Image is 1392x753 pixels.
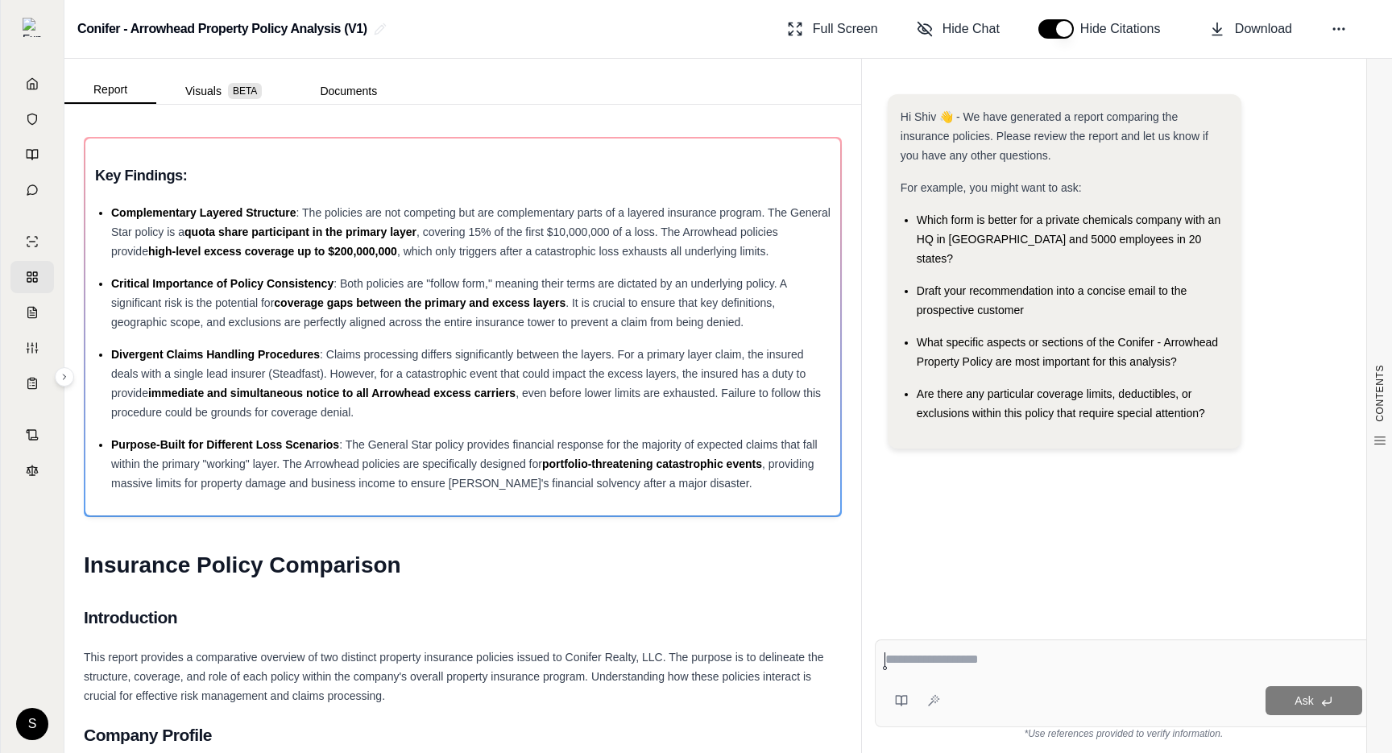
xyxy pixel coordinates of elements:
[291,78,406,104] button: Documents
[10,103,54,135] a: Documents Vault
[84,601,842,635] h2: Introduction
[111,277,333,290] span: Critical Importance of Policy Consistency
[10,68,54,100] a: Home
[111,348,320,361] span: Divergent Claims Handling Procedures
[10,174,54,206] a: Chat
[917,387,1205,420] span: Are there any particular coverage limits, deductibles, or exclusions within this policy that requ...
[16,708,48,740] div: S
[111,277,786,309] span: : Both policies are "follow form," meaning their terms are dictated by an underlying policy. A si...
[1266,686,1362,715] button: Ask
[111,206,296,219] span: Complementary Layered Structure
[64,77,156,104] button: Report
[10,139,54,171] a: Prompt Library
[10,296,54,329] a: Claim Coverage
[10,332,54,364] a: Custom Report
[917,284,1187,317] span: Draft your recommendation into a concise email to the prospective customer
[10,419,54,451] a: Contract Analysis
[84,718,842,752] h2: Company Profile
[901,181,1082,194] span: For example, you might want to ask:
[111,348,806,399] span: : Claims processing differs significantly between the layers. For a primary layer claim, the insu...
[77,14,367,43] h2: Conifer - Arrowhead Property Policy Analysis (V1)
[10,225,54,258] a: Single Policy
[274,296,565,309] span: coverage gaps between the primary and excess layers
[10,367,54,399] a: Coverage Table
[917,336,1218,368] span: What specific aspects or sections of the Conifer - Arrowhead Property Policy are most important f...
[1373,365,1386,422] span: CONTENTS
[111,225,778,258] span: , covering 15% of the first $10,000,000 of a loss. The Arrowhead policies provide
[397,245,768,258] span: , which only triggers after a catastrophic loss exhausts all underlying limits.
[1203,13,1299,45] button: Download
[781,13,884,45] button: Full Screen
[16,11,48,43] button: Expand sidebar
[111,438,339,451] span: Purpose-Built for Different Loss Scenarios
[228,83,262,99] span: BETA
[1295,694,1313,707] span: Ask
[10,454,54,486] a: Legal Search Engine
[184,225,416,238] span: quota share participant in the primary layer
[95,161,831,190] h3: Key Findings:
[1080,19,1170,39] span: Hide Citations
[917,213,1220,265] span: Which form is better for a private chemicals company with an HQ in [GEOGRAPHIC_DATA] and 5000 emp...
[148,245,397,258] span: high-level excess coverage up to $200,000,000
[84,651,824,702] span: This report provides a comparative overview of two distinct property insurance policies issued to...
[542,457,762,470] span: portfolio-threatening catastrophic events
[23,18,42,37] img: Expand sidebar
[111,438,818,470] span: : The General Star policy provides financial response for the majority of expected claims that fa...
[156,78,291,104] button: Visuals
[10,261,54,293] a: Policy Comparisons
[901,110,1208,162] span: Hi Shiv 👋 - We have generated a report comparing the insurance policies. Please review the report...
[1235,19,1292,39] span: Download
[111,206,831,238] span: : The policies are not competing but are complementary parts of a layered insurance program. The ...
[813,19,878,39] span: Full Screen
[84,543,842,588] h1: Insurance Policy Comparison
[910,13,1006,45] button: Hide Chat
[148,387,516,399] span: immediate and simultaneous notice to all Arrowhead excess carriers
[875,727,1373,740] div: *Use references provided to verify information.
[55,367,74,387] button: Expand sidebar
[942,19,1000,39] span: Hide Chat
